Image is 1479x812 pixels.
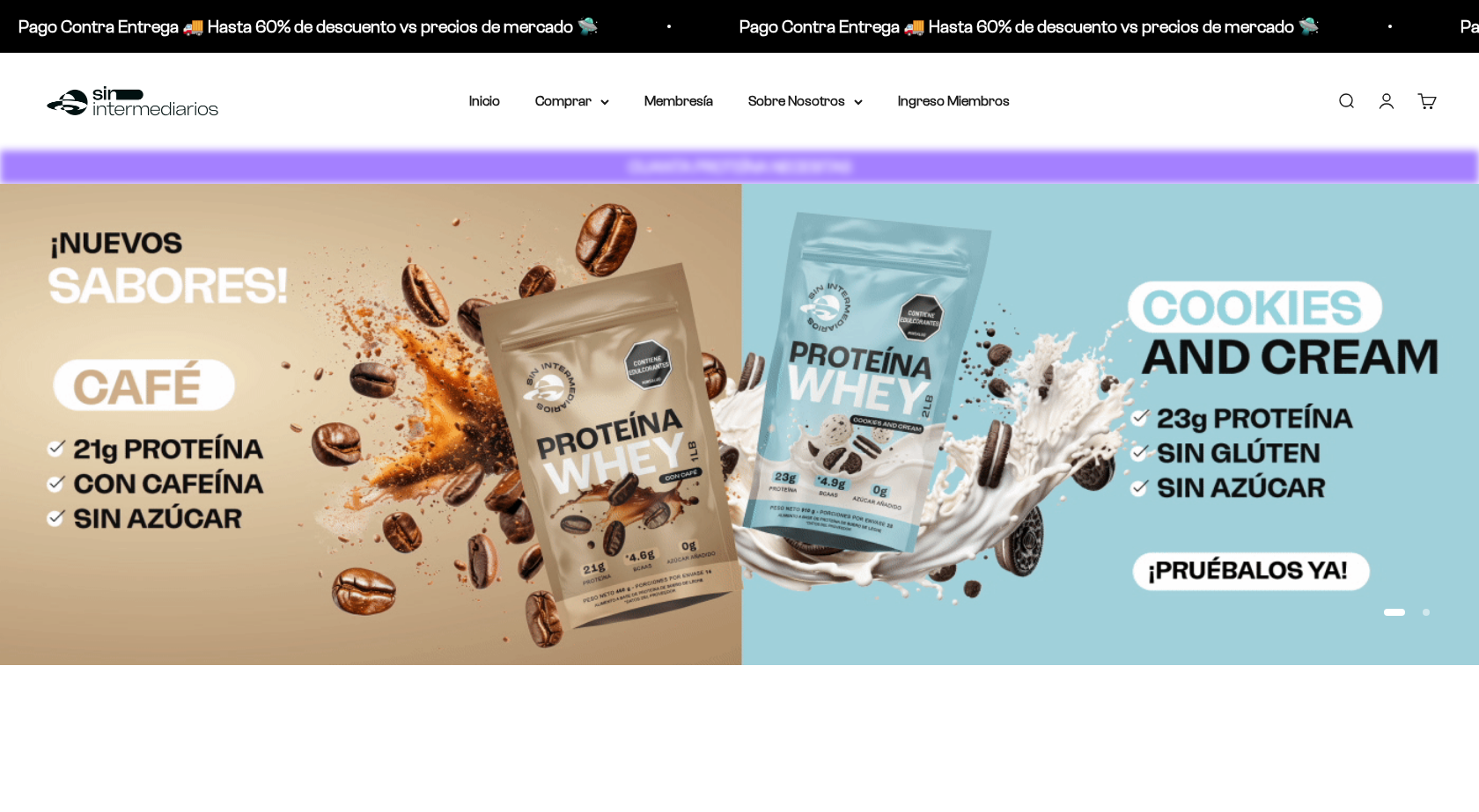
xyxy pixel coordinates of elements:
[629,157,851,176] strong: CUANTA PROTEÍNA NECESITAS
[174,12,754,40] p: Pago Contra Entrega 🚚 Hasta 60% de descuento vs precios de mercado 🛸
[748,90,863,113] summary: Sobre Nosotros
[535,90,609,113] summary: Comprar
[895,12,1475,40] p: Pago Contra Entrega 🚚 Hasta 60% de descuento vs precios de mercado 🛸
[898,93,1010,108] a: Ingreso Miembros
[469,93,500,108] a: Inicio
[644,93,713,108] a: Membresía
